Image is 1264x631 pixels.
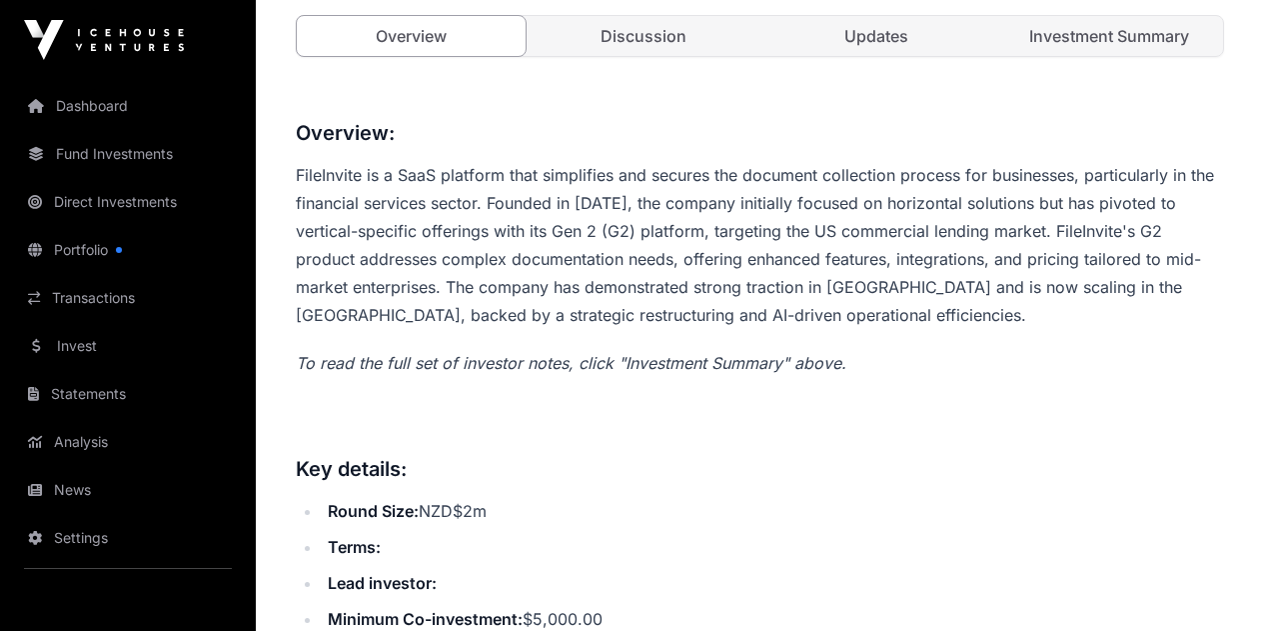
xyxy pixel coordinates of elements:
[296,117,1224,149] h3: Overview:
[16,132,240,176] a: Fund Investments
[994,16,1223,56] a: Investment Summary
[328,573,432,593] strong: Lead investor
[296,161,1224,329] p: FileInvite is a SaaS platform that simplifies and secures the document collection process for bus...
[16,84,240,128] a: Dashboard
[328,609,523,629] strong: Minimum Co-investment:
[16,420,240,464] a: Analysis
[1164,535,1264,631] div: 聊天小组件
[1164,535,1264,631] iframe: Chat Widget
[296,15,527,57] a: Overview
[297,16,1223,56] nav: Tabs
[16,180,240,224] a: Direct Investments
[762,16,991,56] a: Updates
[16,516,240,560] a: Settings
[16,468,240,512] a: News
[16,276,240,320] a: Transactions
[322,497,1224,525] li: NZD$2m
[328,501,419,521] strong: Round Size:
[296,353,846,373] em: To read the full set of investor notes, click "Investment Summary" above.
[530,16,758,56] a: Discussion
[16,228,240,272] a: Portfolio
[24,20,184,60] img: Icehouse Ventures Logo
[16,372,240,416] a: Statements
[328,537,381,557] strong: Terms:
[16,324,240,368] a: Invest
[296,453,1224,485] h3: Key details:
[432,573,437,593] strong: :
